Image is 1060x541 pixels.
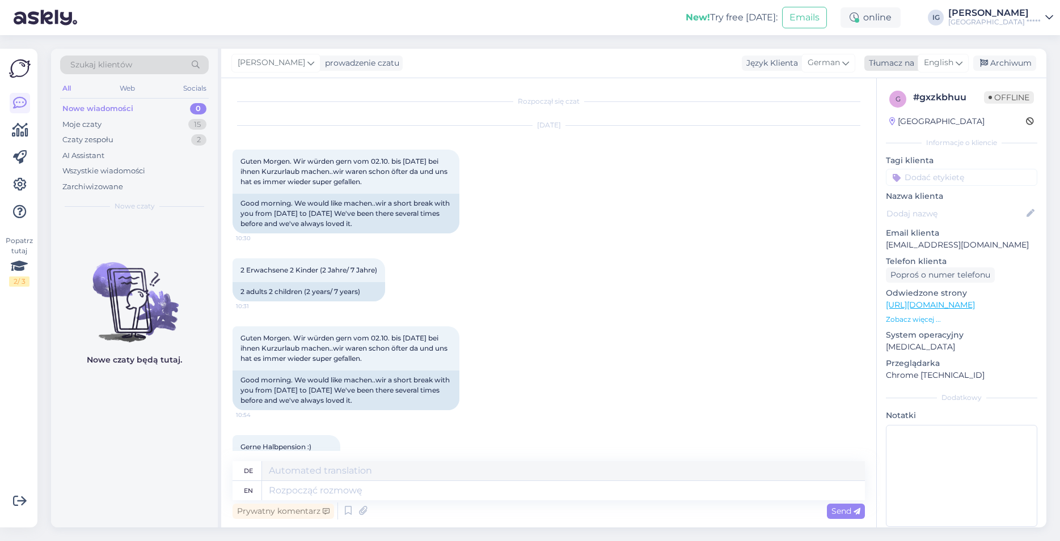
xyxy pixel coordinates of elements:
[841,7,901,28] div: online
[886,227,1037,239] p: Email klienta
[244,461,253,480] div: de
[240,442,311,451] span: Gerne Halbpension :)
[886,369,1037,381] p: Chrome [TECHNICAL_ID]
[62,119,102,130] div: Moje czaty
[886,169,1037,186] input: Dodać etykietę
[236,234,278,242] span: 10:30
[9,236,29,287] div: Popatrz tutaj
[886,393,1037,403] div: Dodatkowy
[984,91,1034,104] span: Offline
[240,157,449,186] span: Guten Morgen. Wir würden gern vom 02.10. bis [DATE] bei ihnen Kurzurlaub machen..wir waren schon ...
[886,190,1037,202] p: Nazwa klienta
[190,103,206,114] div: 0
[886,239,1037,251] p: [EMAIL_ADDRESS][DOMAIN_NAME]
[244,481,253,500] div: en
[62,165,145,177] div: Wszystkie wiadomości
[240,334,449,363] span: Guten Morgen. Wir würden gern vom 02.10. bis [DATE] bei ihnen Kurzurlaub machen..wir waren schon ...
[742,57,798,69] div: Język Klienta
[238,57,305,69] span: [PERSON_NAME]
[886,138,1037,148] div: Informacje o kliencie
[924,57,953,69] span: English
[240,266,377,274] span: 2 Erwachsene 2 Kinder (2 Jahre/ 7 Jahre)
[236,302,278,310] span: 10:31
[233,504,334,519] div: Prywatny komentarz
[886,410,1037,421] p: Notatki
[889,116,985,127] div: [GEOGRAPHIC_DATA]
[782,7,827,28] button: Emails
[117,81,137,96] div: Web
[320,57,399,69] div: prowadzenie czatu
[62,103,133,114] div: Nowe wiadomości
[233,282,385,301] div: 2 adults 2 children (2 years/ 7 years)
[886,314,1037,325] p: Zobacz więcej ...
[886,357,1037,369] p: Przeglądarka
[686,12,710,23] b: New!
[686,11,778,24] div: Try free [DATE]:
[948,8,1041,18] div: [PERSON_NAME]
[62,181,123,193] div: Zarchiwizowane
[233,370,459,410] div: Good morning. We would like machen..wir a short break with you from [DATE] to [DATE] We've been t...
[70,59,132,71] span: Szukaj klientów
[233,120,865,130] div: [DATE]
[191,134,206,146] div: 2
[62,150,104,161] div: AI Assistant
[886,341,1037,353] p: [MEDICAL_DATA]
[87,354,182,366] p: Nowe czaty będą tutaj.
[886,255,1037,267] p: Telefon klienta
[233,96,865,107] div: Rozpoczął się czat
[9,276,29,287] div: 2 / 3
[188,119,206,130] div: 15
[928,10,944,25] div: IG
[181,81,209,96] div: Socials
[896,95,901,103] span: g
[886,329,1037,341] p: System operacyjny
[973,56,1036,71] div: Archiwum
[913,91,984,104] div: # gxzkbhuu
[60,81,73,96] div: All
[233,194,459,233] div: Good morning. We would like machen..wir a short break with you from [DATE] to [DATE] We've been t...
[886,155,1037,167] p: Tagi klienta
[62,134,113,146] div: Czaty zespołu
[808,57,840,69] span: German
[9,58,31,79] img: Askly Logo
[51,242,218,344] img: No chats
[948,8,1053,27] a: [PERSON_NAME][GEOGRAPHIC_DATA] *****
[886,207,1024,220] input: Dodaj nazwę
[886,300,975,310] a: [URL][DOMAIN_NAME]
[236,411,278,419] span: 10:54
[115,201,155,211] span: Nowe czaty
[831,506,860,516] span: Send
[864,57,914,69] div: Tłumacz na
[886,287,1037,299] p: Odwiedzone strony
[886,267,995,283] div: Poproś o numer telefonu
